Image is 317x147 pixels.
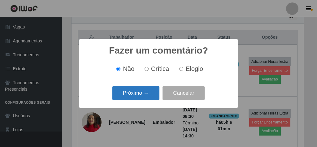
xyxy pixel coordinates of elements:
input: Elogio [179,67,183,71]
h2: Fazer um comentário? [109,45,208,56]
span: Não [123,65,134,72]
span: Elogio [186,65,203,72]
input: Não [116,67,120,71]
input: Crítica [145,67,149,71]
button: Próximo → [112,86,159,101]
span: Crítica [151,65,169,72]
button: Cancelar [163,86,205,101]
